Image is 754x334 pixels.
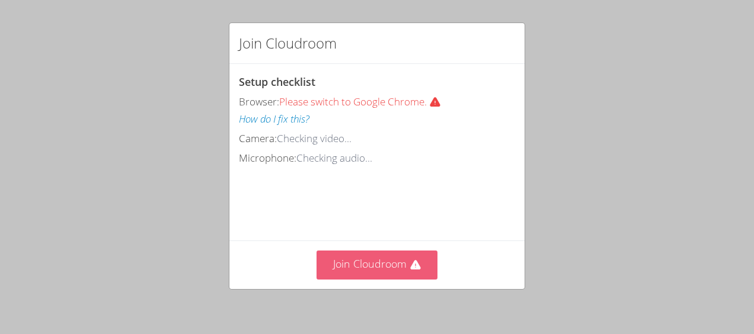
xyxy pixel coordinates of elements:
[239,95,279,108] span: Browser:
[239,131,277,145] span: Camera:
[277,131,352,145] span: Checking video...
[239,75,315,89] span: Setup checklist
[317,250,438,280] button: Join Cloudroom
[239,111,309,128] button: How do I fix this?
[279,95,446,108] span: Please switch to Google Chrome.
[239,151,296,165] span: Microphone:
[296,151,372,165] span: Checking audio...
[239,33,337,54] h2: Join Cloudroom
